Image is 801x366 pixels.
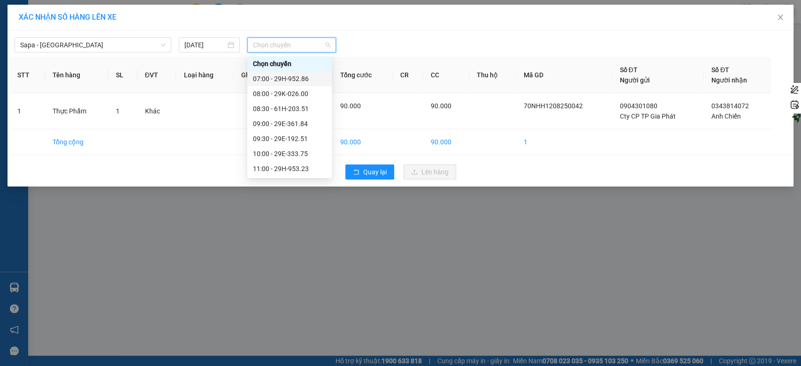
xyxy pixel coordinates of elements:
[516,129,612,155] td: 1
[116,107,120,115] span: 1
[524,102,583,110] span: 70NHH1208250042
[431,102,451,110] span: 90.000
[423,57,469,93] th: CC
[253,134,326,144] div: 09:30 - 29E-192.51
[711,102,749,110] span: 0343814072
[253,38,330,52] span: Chọn chuyến
[45,93,108,129] td: Thực Phẩm
[253,104,326,114] div: 08:30 - 61H-203.51
[19,13,116,22] span: XÁC NHẬN SỐ HÀNG LÊN XE
[253,149,326,159] div: 10:00 - 29E-333.75
[253,89,326,99] div: 08:00 - 29K-026.00
[333,129,393,155] td: 90.000
[619,76,649,84] span: Người gửi
[619,66,637,74] span: Số ĐT
[777,14,784,21] span: close
[423,129,469,155] td: 90.000
[619,102,657,110] span: 0904301080
[516,57,612,93] th: Mã GD
[619,112,675,120] span: Cty CP TP Gia Phát
[404,164,456,179] button: uploadLên hàng
[469,57,516,93] th: Thu hộ
[45,129,108,155] td: Tổng cộng
[20,38,166,52] span: Sapa - Hà Nội
[353,169,359,176] span: rollback
[45,57,108,93] th: Tên hàng
[176,57,234,93] th: Loại hàng
[253,74,326,84] div: 07:00 - 29H-952.86
[711,66,729,74] span: Số ĐT
[711,76,747,84] span: Người nhận
[333,57,393,93] th: Tổng cước
[137,93,176,129] td: Khác
[393,57,423,93] th: CR
[234,57,282,93] th: Ghi chú
[340,102,361,110] span: 90.000
[137,57,176,93] th: ĐVT
[247,56,332,71] div: Chọn chuyến
[711,112,741,120] span: Anh Chiến
[363,167,387,177] span: Quay lại
[345,164,394,179] button: rollbackQuay lại
[253,119,326,129] div: 09:00 - 29E-361.84
[108,57,137,93] th: SL
[10,93,45,129] td: 1
[253,59,326,69] div: Chọn chuyến
[10,57,45,93] th: STT
[184,40,226,50] input: 12/08/2025
[253,164,326,174] div: 11:00 - 29H-953.23
[767,5,793,31] button: Close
